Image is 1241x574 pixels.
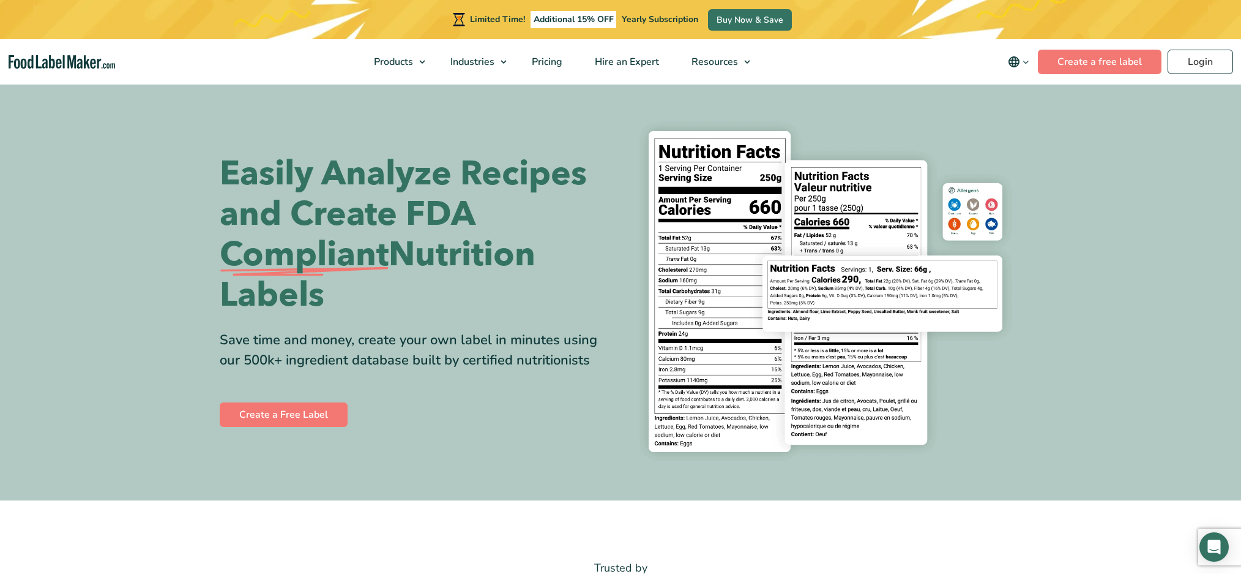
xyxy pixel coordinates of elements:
a: Login [1168,50,1233,74]
span: Pricing [528,55,564,69]
h1: Easily Analyze Recipes and Create FDA Nutrition Labels [220,154,611,315]
a: Resources [676,39,756,85]
span: Limited Time! [470,13,525,25]
a: Hire an Expert [579,39,673,85]
a: Buy Now & Save [708,9,792,31]
a: Create a free label [1038,50,1161,74]
span: Industries [447,55,496,69]
span: Resources [688,55,739,69]
span: Products [370,55,414,69]
span: Hire an Expert [591,55,660,69]
span: Yearly Subscription [622,13,698,25]
div: Save time and money, create your own label in minutes using our 500k+ ingredient database built b... [220,330,611,371]
div: Open Intercom Messenger [1199,532,1229,562]
a: Pricing [516,39,576,85]
a: Products [358,39,431,85]
span: Additional 15% OFF [531,11,617,28]
a: Industries [434,39,513,85]
a: Create a Free Label [220,402,348,427]
span: Compliant [220,235,389,275]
